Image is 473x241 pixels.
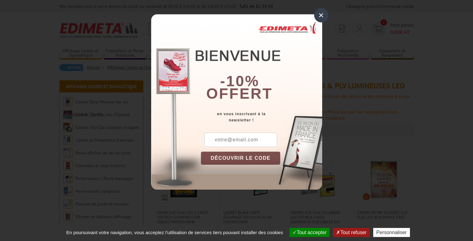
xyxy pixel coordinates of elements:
b: -10% [220,73,259,89]
div: en vous inscrivant à la newsletter ! [201,111,322,123]
div: × [314,8,328,22]
font: offert [206,85,273,102]
button: Personnaliser (fenêtre modale) [373,228,410,237]
button: DÉCOUVRIR LE CODE [201,152,281,165]
input: votre@email.com [204,133,277,147]
button: Tout accepter [290,228,330,237]
button: Tout refuser [333,228,369,237]
span: En poursuivant votre navigation, vous acceptez l'utilisation de services tiers pouvant installer ... [63,230,286,235]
